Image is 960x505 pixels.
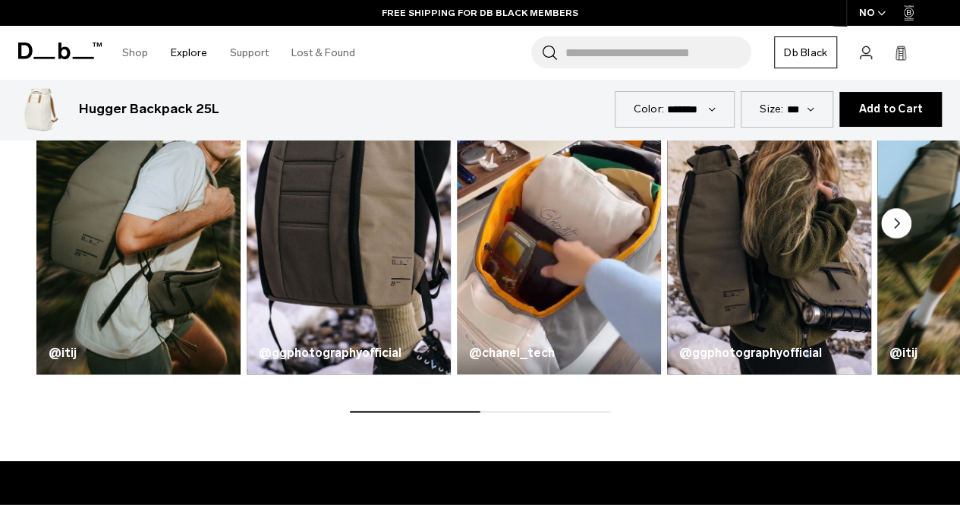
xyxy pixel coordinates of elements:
[760,101,783,117] label: Size:
[774,36,837,68] a: Db Black
[49,346,77,360] b: @itij
[247,37,451,374] div: 2 / 5
[79,99,219,119] h3: Hugger Backpack 25L
[839,92,942,127] button: Add to Cart
[291,26,355,80] a: Lost & Found
[881,208,911,241] button: Next slide
[634,101,665,117] label: Color:
[171,26,207,80] a: Explore
[469,346,555,360] b: @chanel_tech
[679,346,822,360] b: @ggphotographyofficial
[111,26,367,80] nav: Main Navigation
[36,37,241,374] div: 1 / 5
[230,26,269,80] a: Support
[18,85,67,134] img: Hugger Backpack 25L Oatmilk
[122,26,148,80] a: Shop
[259,346,401,360] b: @ggphotographyofficial
[889,346,918,360] b: @itij
[457,37,661,374] div: 3 / 5
[858,103,923,115] span: Add to Cart
[667,37,871,374] div: 4 / 5
[382,6,578,20] a: FREE SHIPPING FOR DB BLACK MEMBERS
